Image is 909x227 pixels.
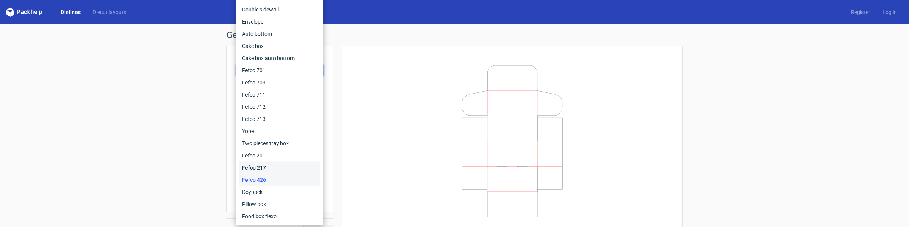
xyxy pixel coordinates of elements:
[239,89,320,101] div: Fefco 711
[239,40,320,52] div: Cake box
[55,8,87,16] a: Dielines
[239,28,320,40] div: Auto bottom
[239,64,320,76] div: Fefco 701
[239,162,320,174] div: Fefco 217
[239,174,320,186] div: Fefco 426
[876,8,903,16] a: Log in
[845,8,876,16] a: Register
[239,52,320,64] div: Cake box auto bottom
[239,210,320,222] div: Food box flexo
[239,113,320,125] div: Fefco 713
[239,198,320,210] div: Pillow box
[239,149,320,162] div: Fefco 201
[87,8,132,16] a: Diecut layouts
[239,186,320,198] div: Doypack
[239,3,320,16] div: Double sidewall
[239,76,320,89] div: Fefco 703
[239,16,320,28] div: Envelope
[226,30,683,40] h1: Generate new dieline
[239,125,320,137] div: Yope
[239,101,320,113] div: Fefco 712
[239,137,320,149] div: Two pieces tray box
